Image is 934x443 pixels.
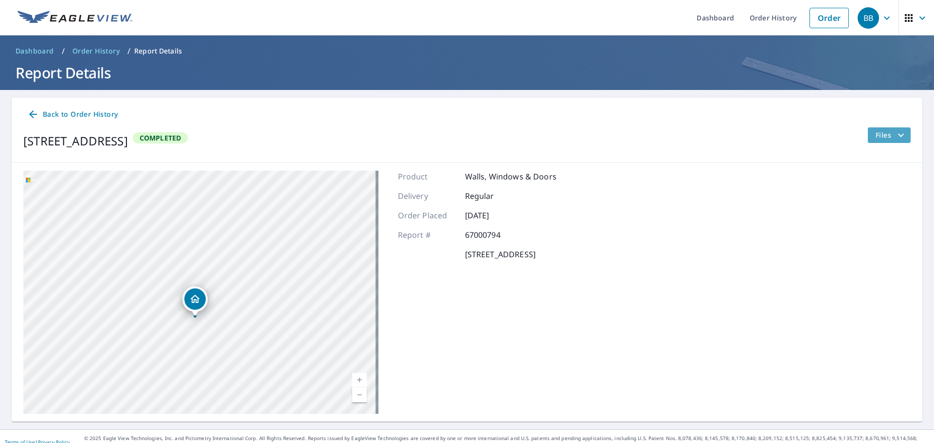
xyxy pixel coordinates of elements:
[465,248,536,260] p: [STREET_ADDRESS]
[465,210,523,221] p: [DATE]
[62,45,65,57] li: /
[23,106,122,124] a: Back to Order History
[465,190,523,202] p: Regular
[23,132,128,150] div: [STREET_ADDRESS]
[12,63,922,83] h1: Report Details
[12,43,58,59] a: Dashboard
[465,171,557,182] p: Walls, Windows & Doors
[127,45,130,57] li: /
[72,46,120,56] span: Order History
[876,129,907,141] span: Files
[134,133,187,142] span: Completed
[182,286,208,317] div: Dropped pin, building 1, Residential property, 5488 S 980 E Wolcottville, IN 46795
[398,210,456,221] p: Order Placed
[858,7,879,29] div: BB
[398,229,456,241] p: Report #
[465,229,523,241] p: 67000794
[69,43,124,59] a: Order History
[134,46,182,56] p: Report Details
[12,43,922,59] nav: breadcrumb
[352,388,367,402] a: Current Level 18, Zoom Out
[398,171,456,182] p: Product
[867,127,911,143] button: filesDropdownBtn-67000794
[809,8,849,28] a: Order
[16,46,54,56] span: Dashboard
[398,190,456,202] p: Delivery
[18,11,132,25] img: EV Logo
[27,108,118,121] span: Back to Order History
[352,373,367,388] a: Current Level 18, Zoom In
